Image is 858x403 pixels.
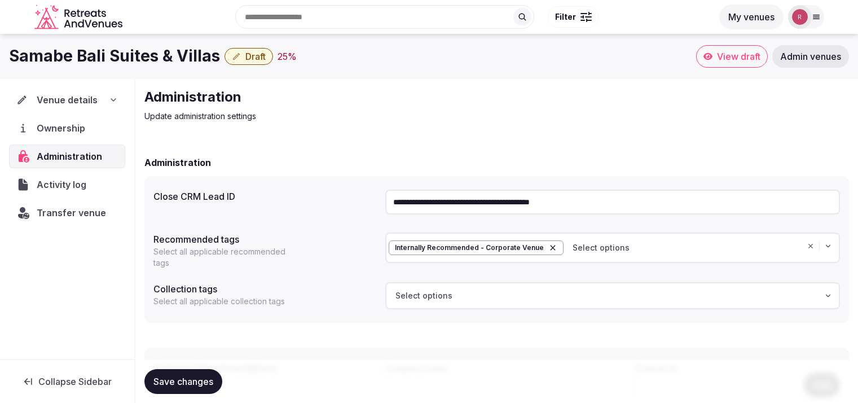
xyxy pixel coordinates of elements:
span: Ownership [37,121,90,135]
span: Draft [245,51,266,62]
a: Visit the homepage [34,5,125,30]
span: Activity log [37,178,91,191]
p: Select all applicable collection tags [153,296,298,307]
span: Administration [37,150,107,163]
a: Activity log [9,173,125,196]
button: Select options [385,282,840,309]
button: My venues [719,5,784,29]
button: Internally Recommended - Corporate VenueSelect options [385,233,840,263]
span: View draft [717,51,760,62]
a: My venues [719,11,784,23]
label: Recommended tags [153,235,376,244]
img: robiejavier [792,9,808,25]
button: Draft [225,48,273,65]
label: Close CRM Lead ID [153,192,376,201]
h2: Administration [144,88,523,106]
button: Collapse Sidebar [9,369,125,394]
span: Admin venues [780,51,841,62]
span: Venue details [37,93,98,107]
h1: Samabe Bali Suites & Villas [9,45,220,67]
p: Select all applicable recommended tags [153,246,298,269]
a: Ownership [9,116,125,140]
button: Transfer venue [9,201,125,225]
button: 25% [278,50,297,63]
div: 25 % [278,50,297,63]
span: Collapse Sidebar [38,376,112,387]
a: Admin venues [772,45,849,68]
h2: Administration [144,156,211,169]
svg: Retreats and Venues company logo [34,5,125,30]
span: Select options [573,242,630,253]
span: Filter [555,11,576,23]
span: Select options [395,290,452,301]
button: Filter [548,6,599,28]
label: Collection tags [153,284,376,294]
div: Internally Recommended - Corporate Venue [389,240,564,255]
span: Transfer venue [37,206,106,220]
span: Save changes [153,376,213,387]
a: Administration [9,144,125,168]
a: View draft [696,45,768,68]
button: Save changes [144,369,222,394]
p: Update administration settings [144,111,523,122]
